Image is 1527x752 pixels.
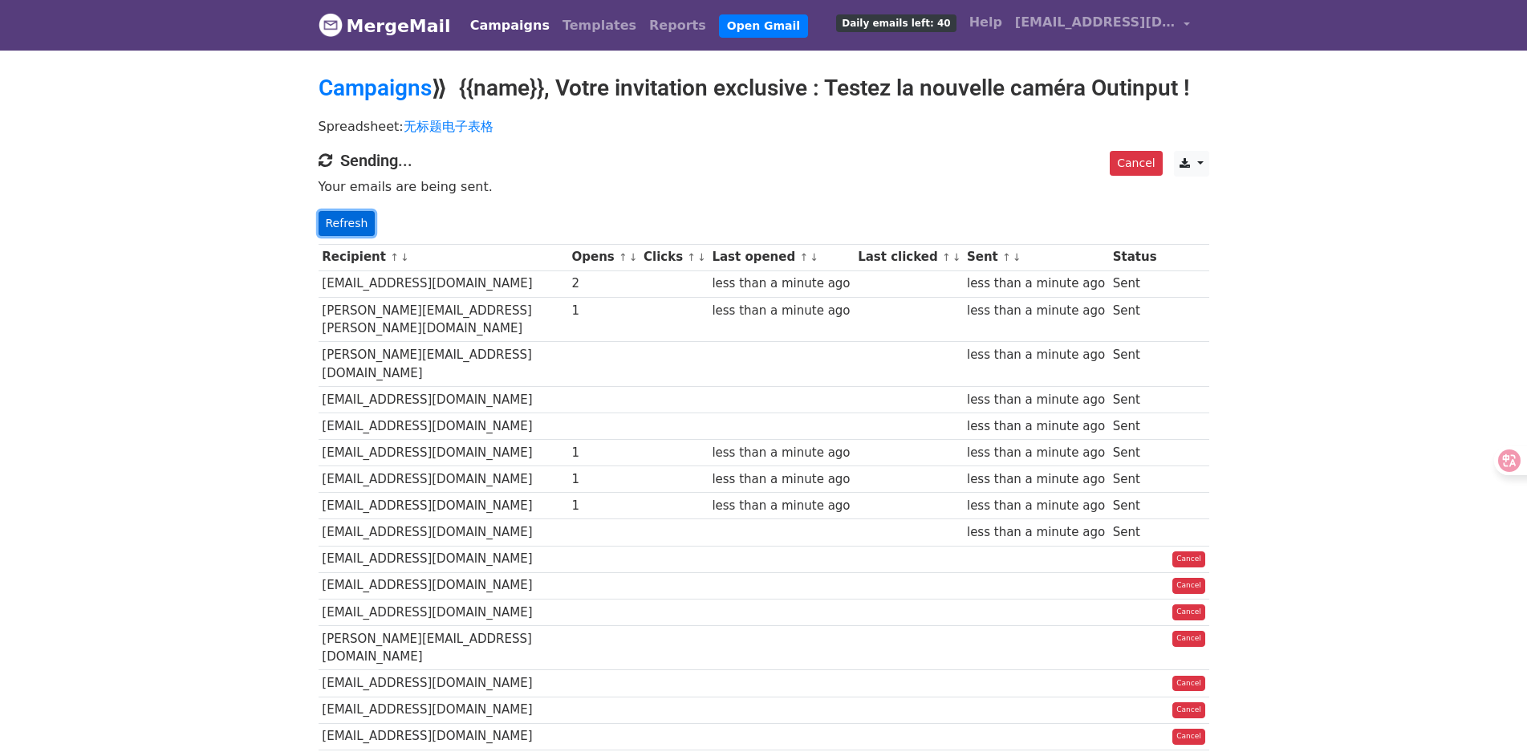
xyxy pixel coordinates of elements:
[619,251,627,263] a: ↑
[319,386,568,413] td: [EMAIL_ADDRESS][DOMAIN_NAME]
[571,302,636,320] div: 1
[1009,6,1196,44] a: [EMAIL_ADDRESS][DOMAIN_NAME]
[967,523,1105,542] div: less than a minute ago
[400,251,409,263] a: ↓
[967,346,1105,364] div: less than a minute ago
[319,75,1209,102] h2: ⟫ {{name}}, Votre invitation exclusive : Testez la nouvelle caméra Outinput !
[1109,466,1160,493] td: Sent
[319,466,568,493] td: [EMAIL_ADDRESS][DOMAIN_NAME]
[1172,578,1205,594] a: Cancel
[319,342,568,387] td: [PERSON_NAME][EMAIL_ADDRESS][DOMAIN_NAME]
[709,244,855,270] th: Last opened
[799,251,808,263] a: ↑
[319,75,432,101] a: Campaigns
[319,9,451,43] a: MergeMail
[1109,270,1160,297] td: Sent
[967,497,1105,515] div: less than a minute ago
[1013,251,1021,263] a: ↓
[967,417,1105,436] div: less than a minute ago
[1172,604,1205,620] a: Cancel
[464,10,556,42] a: Campaigns
[319,440,568,466] td: [EMAIL_ADDRESS][DOMAIN_NAME]
[319,297,568,342] td: [PERSON_NAME][EMAIL_ADDRESS][PERSON_NAME][DOMAIN_NAME]
[967,470,1105,489] div: less than a minute ago
[319,519,568,546] td: [EMAIL_ADDRESS][DOMAIN_NAME]
[854,244,963,270] th: Last clicked
[967,444,1105,462] div: less than a minute ago
[640,244,708,270] th: Clicks
[319,151,1209,170] h4: Sending...
[963,6,1009,39] a: Help
[556,10,643,42] a: Templates
[643,10,713,42] a: Reports
[836,14,956,32] span: Daily emails left: 40
[319,493,568,519] td: [EMAIL_ADDRESS][DOMAIN_NAME]
[712,444,850,462] div: less than a minute ago
[390,251,399,263] a: ↑
[967,302,1105,320] div: less than a minute ago
[319,244,568,270] th: Recipient
[319,118,1209,135] p: Spreadsheet:
[1447,675,1527,752] iframe: Chat Widget
[712,497,850,515] div: less than a minute ago
[571,444,636,462] div: 1
[719,14,808,38] a: Open Gmail
[319,625,568,670] td: [PERSON_NAME][EMAIL_ADDRESS][DOMAIN_NAME]
[568,244,640,270] th: Opens
[810,251,818,263] a: ↓
[319,211,376,236] a: Refresh
[712,302,850,320] div: less than a minute ago
[1110,151,1162,176] a: Cancel
[1109,386,1160,413] td: Sent
[319,599,568,625] td: [EMAIL_ADDRESS][DOMAIN_NAME]
[319,723,568,750] td: [EMAIL_ADDRESS][DOMAIN_NAME]
[687,251,696,263] a: ↑
[319,413,568,440] td: [EMAIL_ADDRESS][DOMAIN_NAME]
[1109,519,1160,546] td: Sent
[1172,702,1205,718] a: Cancel
[963,244,1109,270] th: Sent
[319,270,568,297] td: [EMAIL_ADDRESS][DOMAIN_NAME]
[967,274,1105,293] div: less than a minute ago
[1172,729,1205,745] a: Cancel
[697,251,706,263] a: ↓
[712,470,850,489] div: less than a minute ago
[1109,413,1160,440] td: Sent
[1109,440,1160,466] td: Sent
[1447,675,1527,752] div: 聊天小组件
[952,251,961,263] a: ↓
[1015,13,1176,32] span: [EMAIL_ADDRESS][DOMAIN_NAME]
[1002,251,1011,263] a: ↑
[1172,551,1205,567] a: Cancel
[1109,297,1160,342] td: Sent
[1109,342,1160,387] td: Sent
[319,178,1209,195] p: Your emails are being sent.
[404,119,493,134] a: 无标题电子表格
[571,497,636,515] div: 1
[967,391,1105,409] div: less than a minute ago
[629,251,638,263] a: ↓
[1172,676,1205,692] a: Cancel
[1172,631,1205,647] a: Cancel
[571,274,636,293] div: 2
[319,697,568,723] td: [EMAIL_ADDRESS][DOMAIN_NAME]
[319,13,343,37] img: MergeMail logo
[571,470,636,489] div: 1
[712,274,850,293] div: less than a minute ago
[319,572,568,599] td: [EMAIL_ADDRESS][DOMAIN_NAME]
[319,670,568,697] td: [EMAIL_ADDRESS][DOMAIN_NAME]
[319,546,568,572] td: [EMAIL_ADDRESS][DOMAIN_NAME]
[1109,244,1160,270] th: Status
[830,6,962,39] a: Daily emails left: 40
[1109,493,1160,519] td: Sent
[942,251,951,263] a: ↑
